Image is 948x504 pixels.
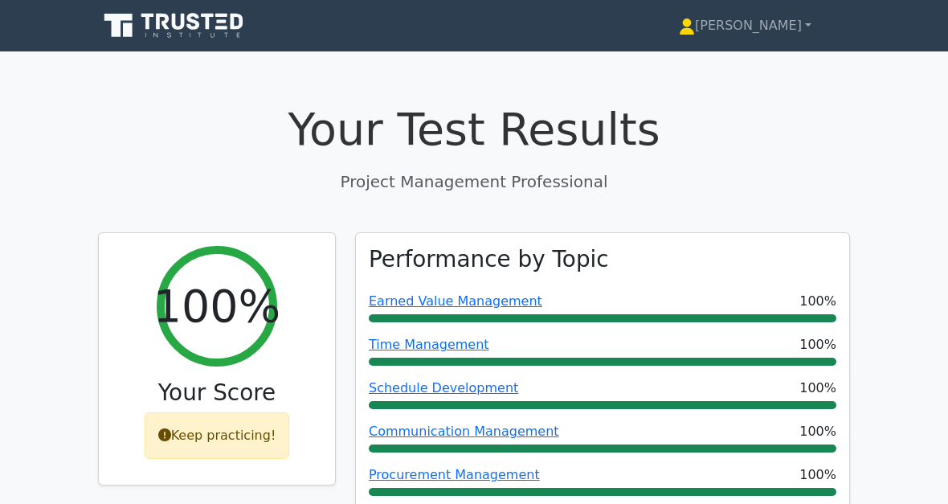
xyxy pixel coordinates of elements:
h3: Your Score [112,379,322,406]
a: Time Management [369,337,489,352]
a: [PERSON_NAME] [640,10,850,42]
font: [PERSON_NAME] [695,18,802,33]
span: 100% [799,335,836,354]
font: Keep practicing! [171,428,276,443]
span: 100% [799,465,836,485]
h1: Your Test Results [98,103,850,157]
h2: 100% [153,280,281,334]
span: 100% [799,379,836,398]
span: 100% [799,292,836,311]
a: Schedule Development [369,380,518,395]
a: Procurement Management [369,467,540,482]
a: Earned Value Management [369,293,542,309]
span: 100% [799,422,836,441]
h3: Performance by Topic [369,246,609,272]
a: Communication Management [369,424,559,439]
p: Project Management Professional [98,170,850,194]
